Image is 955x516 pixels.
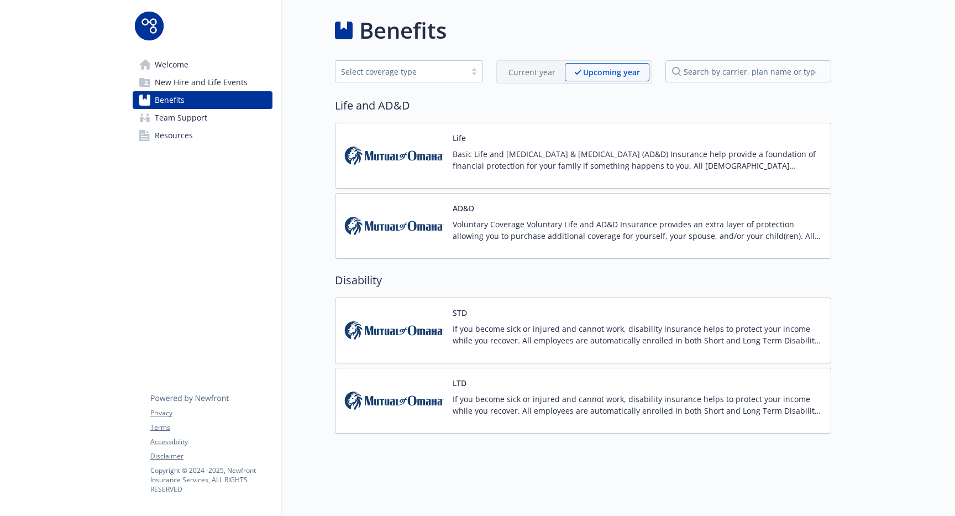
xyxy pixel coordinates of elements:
[344,377,444,424] img: Mutual of Omaha Insurance Company carrier logo
[150,466,272,494] p: Copyright © 2024 - 2025 , Newfront Insurance Services, ALL RIGHTS RESERVED
[150,437,272,447] a: Accessibility
[150,423,272,432] a: Terms
[155,56,188,74] span: Welcome
[665,60,831,82] input: search by carrier, plan name or type
[453,393,822,416] p: If you become sick or injured and cannot work, disability insurance helps to protect your income ...
[453,377,466,389] button: LTD
[453,218,822,242] p: Voluntary Coverage Voluntary Life and AD&D Insurance provides an extra layer of protection allowi...
[359,14,447,47] h1: Benefits
[453,132,466,144] button: Life
[133,56,272,74] a: Welcome
[150,451,272,461] a: Disclaimer
[453,202,474,214] button: AD&D
[150,408,272,418] a: Privacy
[133,109,272,127] a: Team Support
[155,127,193,144] span: Resources
[155,91,185,109] span: Benefits
[344,132,444,179] img: Mutual of Omaha Insurance Company carrier logo
[133,127,272,144] a: Resources
[453,307,467,319] button: STD
[335,272,831,289] h2: Disability
[344,202,444,249] img: Mutual of Omaha Insurance Company carrier logo
[344,307,444,354] img: Mutual of Omaha Insurance Company carrier logo
[341,66,460,77] div: Select coverage type
[335,97,831,114] h2: Life and AD&D
[453,148,822,171] p: Basic Life and [MEDICAL_DATA] & [MEDICAL_DATA] (AD&D) Insurance help provide a foundation of fina...
[508,66,555,78] p: Current year
[453,323,822,346] p: If you become sick or injured and cannot work, disability insurance helps to protect your income ...
[583,66,640,78] p: Upcoming year
[155,74,248,91] span: New Hire and Life Events
[133,91,272,109] a: Benefits
[155,109,207,127] span: Team Support
[133,74,272,91] a: New Hire and Life Events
